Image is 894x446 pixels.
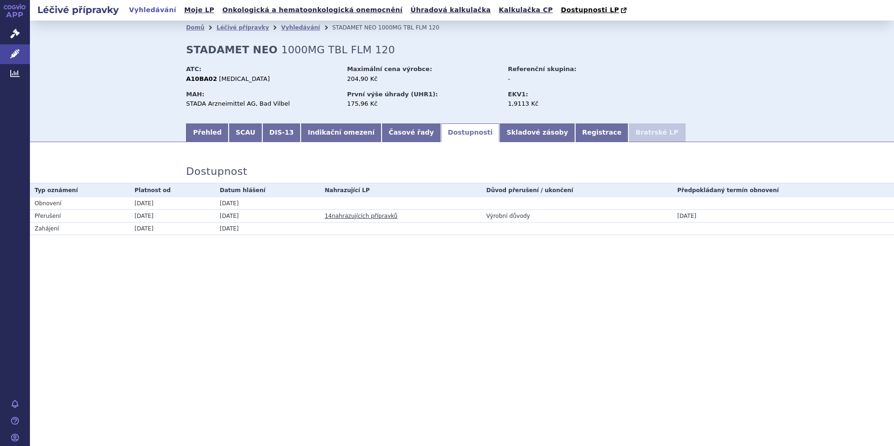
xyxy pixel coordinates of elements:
th: Předpokládaný termín obnovení [673,183,894,197]
span: 1000MG TBL FLM 120 [378,24,440,31]
a: Vyhledávání [126,4,179,16]
td: [DATE] [673,209,894,222]
th: Datum hlášení [215,183,320,197]
strong: Maximální cena výrobce: [347,65,432,72]
span: [MEDICAL_DATA] [219,75,270,82]
td: [DATE] [130,209,215,222]
strong: EKV1: [508,91,528,98]
td: [DATE] [215,222,320,235]
h2: Léčivé přípravky [30,3,126,16]
a: Časové řady [382,123,441,142]
td: [DATE] [215,209,320,222]
div: STADA Arzneimittel AG, Bad Vilbel [186,100,338,108]
div: - [508,75,613,83]
div: 175,96 Kč [347,100,499,108]
td: Obnovení [30,197,130,210]
strong: A10BA02 [186,75,217,82]
a: Moje LP [181,4,217,16]
strong: Referenční skupina: [508,65,576,72]
h3: Dostupnost [186,165,247,178]
a: SCAU [229,123,262,142]
a: Onkologická a hematoonkologická onemocnění [219,4,405,16]
a: Skladové zásoby [499,123,575,142]
a: DIS-13 [262,123,301,142]
a: Léčivé přípravky [216,24,269,31]
strong: MAH: [186,91,204,98]
td: [DATE] [130,197,215,210]
td: [DATE] [130,222,215,235]
a: Kalkulačka CP [496,4,556,16]
div: 204,90 Kč [347,75,499,83]
td: Výrobní důvody [482,209,673,222]
span: 14 [324,213,332,219]
a: Registrace [575,123,628,142]
div: 1,9113 Kč [508,100,613,108]
a: Dostupnosti LP [558,4,631,17]
a: Úhradová kalkulačka [408,4,494,16]
a: Domů [186,24,204,31]
span: STADAMET NEO [332,24,376,31]
strong: ATC: [186,65,202,72]
th: Typ oznámení [30,183,130,197]
td: Zahájení [30,222,130,235]
strong: První výše úhrady (UHR1): [347,91,438,98]
td: Přerušení [30,209,130,222]
span: 1000MG TBL FLM 120 [281,44,395,56]
a: 14nahrazujících přípravků [324,213,397,219]
a: Vyhledávání [281,24,320,31]
th: Platnost od [130,183,215,197]
a: Přehled [186,123,229,142]
strong: STADAMET NEO [186,44,278,56]
th: Důvod přerušení / ukončení [482,183,673,197]
a: Dostupnosti [441,123,500,142]
span: Dostupnosti LP [561,6,619,14]
td: [DATE] [215,197,320,210]
th: Nahrazující LP [320,183,481,197]
a: Indikační omezení [301,123,382,142]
